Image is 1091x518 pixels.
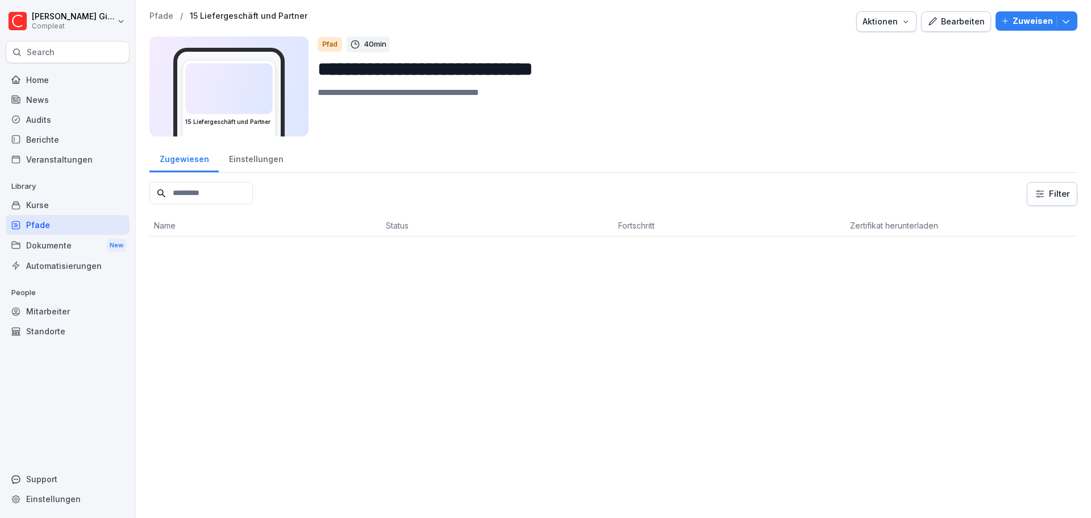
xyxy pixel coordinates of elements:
[1027,183,1077,205] button: Filter
[846,215,1077,237] th: Zertifikat herunterladen
[6,195,130,215] a: Kurse
[190,11,307,21] a: 15 Liefergeschäft und Partner
[6,90,130,110] a: News
[6,150,130,169] a: Veranstaltungen
[996,11,1077,31] button: Zuweisen
[32,12,115,22] p: [PERSON_NAME] Gimpel
[6,235,130,256] div: Dokumente
[6,469,130,489] div: Support
[927,15,985,28] div: Bearbeiten
[6,130,130,150] a: Berichte
[149,11,173,21] a: Pfade
[32,22,115,30] p: Compleat
[6,301,130,321] a: Mitarbeiter
[219,143,293,172] a: Einstellungen
[6,321,130,341] a: Standorte
[185,118,273,126] h3: 15 Liefergeschäft und Partner
[6,70,130,90] a: Home
[6,489,130,509] a: Einstellungen
[921,11,991,32] button: Bearbeiten
[318,37,342,52] div: Pfad
[1013,15,1053,27] p: Zuweisen
[6,235,130,256] a: DokumenteNew
[381,215,613,237] th: Status
[6,110,130,130] a: Audits
[1034,188,1070,200] div: Filter
[614,215,846,237] th: Fortschritt
[107,239,126,252] div: New
[27,47,55,58] p: Search
[6,256,130,276] a: Automatisierungen
[6,177,130,196] p: Library
[149,143,219,172] a: Zugewiesen
[180,11,183,21] p: /
[863,15,910,28] div: Aktionen
[6,284,130,302] p: People
[856,11,917,32] button: Aktionen
[6,215,130,235] a: Pfade
[364,39,386,50] p: 40 min
[149,215,381,237] th: Name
